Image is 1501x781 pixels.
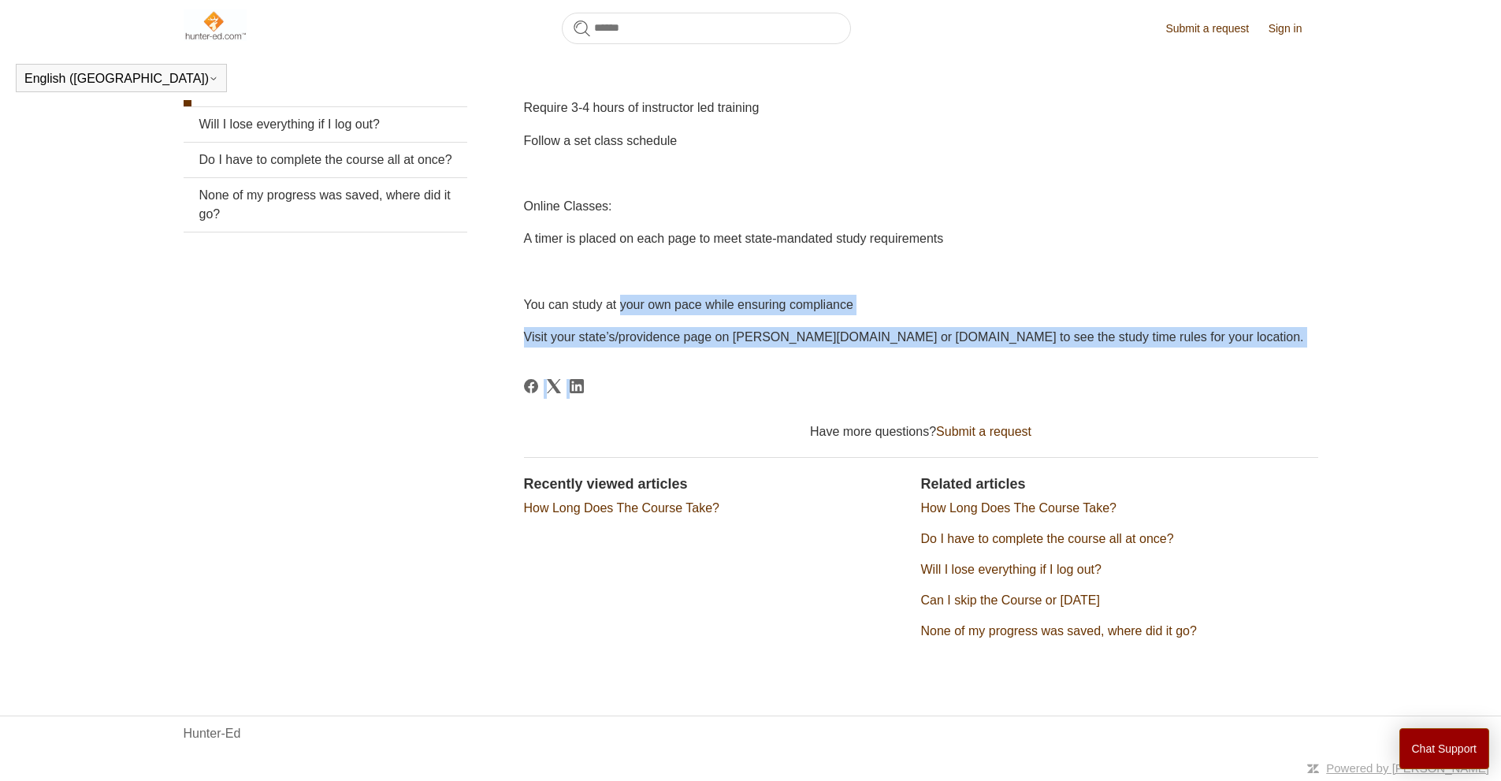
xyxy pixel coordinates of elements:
[524,422,1318,441] div: Have more questions?
[547,379,561,393] svg: Share this page on X Corp
[184,178,467,232] a: None of my progress was saved, where did it go?
[524,330,1304,344] span: Visit your state’s/providence page on [PERSON_NAME][DOMAIN_NAME] or [DOMAIN_NAME] to see the stud...
[524,474,905,495] h2: Recently viewed articles
[524,101,760,114] span: Require 3-4 hours of instructor led training
[184,9,247,41] img: Hunter-Ed Help Center home page
[524,134,678,147] span: Follow a set class schedule
[524,379,538,393] svg: Share this page on Facebook
[524,199,612,213] span: Online Classes:
[524,379,538,393] a: Facebook
[1269,20,1318,37] a: Sign in
[921,474,1318,495] h2: Related articles
[524,501,719,515] a: How Long Does The Course Take?
[936,425,1031,438] a: Submit a request
[921,624,1197,638] a: None of my progress was saved, where did it go?
[921,532,1174,545] a: Do I have to complete the course all at once?
[570,379,584,393] svg: Share this page on LinkedIn
[184,107,467,142] a: Will I lose everything if I log out?
[1326,761,1489,775] a: Powered by [PERSON_NAME]
[184,143,467,177] a: Do I have to complete the course all at once?
[1165,20,1265,37] a: Submit a request
[921,501,1116,515] a: How Long Does The Course Take?
[24,72,218,86] button: English ([GEOGRAPHIC_DATA])
[921,563,1102,576] a: Will I lose everything if I log out?
[562,13,851,44] input: Search
[570,379,584,393] a: LinkedIn
[184,724,241,743] a: Hunter-Ed
[524,232,944,245] span: A timer is placed on each page to meet state-mandated study requirements
[921,593,1100,607] a: Can I skip the Course or [DATE]
[1399,728,1490,769] button: Chat Support
[547,379,561,393] a: X Corp
[524,298,853,311] span: You can study at your own pace while ensuring compliance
